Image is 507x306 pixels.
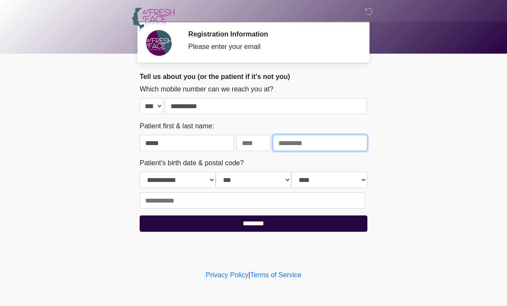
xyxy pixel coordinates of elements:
[206,271,249,279] a: Privacy Policy
[131,6,175,33] img: A Fresh Face Aesthetics Inc Logo
[140,121,214,131] label: Patient first & last name:
[140,73,367,81] h2: Tell us about you (or the patient if it's not you)
[140,84,273,94] label: Which mobile number can we reach you at?
[188,42,354,52] div: Please enter your email
[146,30,172,56] img: Agent Avatar
[248,271,250,279] a: |
[250,271,301,279] a: Terms of Service
[140,158,244,168] label: Patient's birth date & postal code?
